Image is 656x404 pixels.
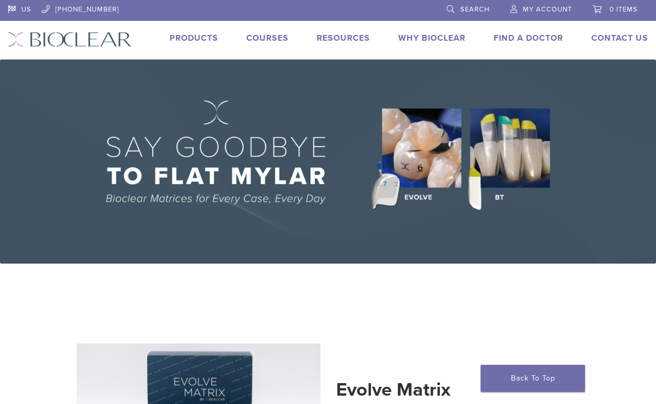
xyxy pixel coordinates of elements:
[494,33,563,43] a: Find A Doctor
[481,365,585,392] a: Back To Top
[170,33,218,43] a: Products
[610,5,638,14] span: 0 items
[336,377,579,402] h2: Evolve Matrix
[317,33,370,43] a: Resources
[398,33,466,43] a: Why Bioclear
[523,5,572,14] span: My Account
[8,32,132,47] img: Bioclear
[460,5,490,14] span: Search
[591,33,648,43] a: Contact Us
[246,33,289,43] a: Courses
